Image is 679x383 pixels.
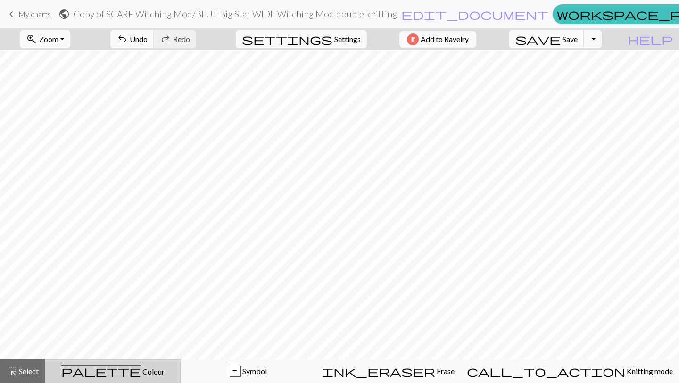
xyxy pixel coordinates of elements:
[74,8,397,19] h2: Copy of SCARF Witching Mod / BLUE Big Star WIDE Witching Mod double knitting
[334,33,361,45] span: Settings
[58,8,70,21] span: public
[628,33,673,46] span: help
[230,366,240,377] div: P
[467,365,625,378] span: call_to_action
[242,33,332,45] i: Settings
[18,9,51,18] span: My charts
[6,6,51,22] a: My charts
[322,365,435,378] span: ink_eraser
[625,366,673,375] span: Knitting mode
[241,366,267,375] span: Symbol
[509,30,584,48] button: Save
[39,34,58,43] span: Zoom
[401,8,548,21] span: edit_document
[181,359,316,383] button: P Symbol
[435,366,455,375] span: Erase
[399,31,476,48] button: Add to Ravelry
[17,366,39,375] span: Select
[515,33,561,46] span: save
[461,359,679,383] button: Knitting mode
[236,30,367,48] button: SettingsSettings
[6,365,17,378] span: highlight_alt
[45,359,181,383] button: Colour
[563,34,578,43] span: Save
[316,359,461,383] button: Erase
[6,8,17,21] span: keyboard_arrow_left
[242,33,332,46] span: settings
[61,365,141,378] span: palette
[26,33,37,46] span: zoom_in
[110,30,154,48] button: Undo
[421,33,469,45] span: Add to Ravelry
[407,33,419,45] img: Ravelry
[141,367,165,376] span: Colour
[116,33,128,46] span: undo
[130,34,148,43] span: Undo
[20,30,70,48] button: Zoom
